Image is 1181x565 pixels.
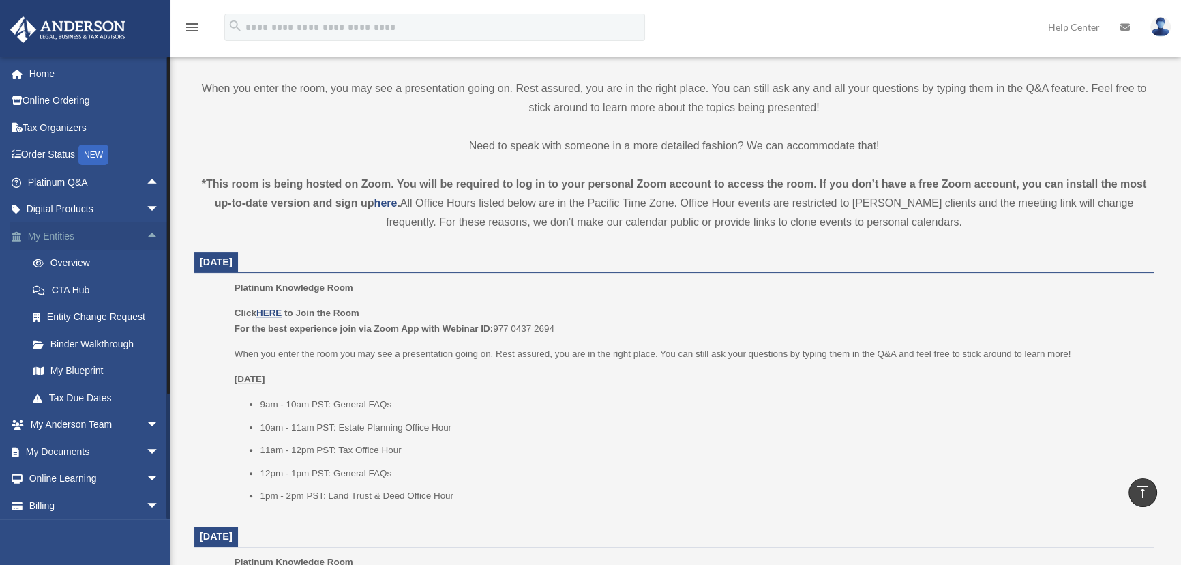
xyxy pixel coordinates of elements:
b: Click [235,308,284,318]
i: menu [184,19,200,35]
span: arrow_drop_down [146,196,173,224]
li: 12pm - 1pm PST: General FAQs [260,465,1144,482]
span: arrow_drop_up [146,222,173,250]
a: Platinum Q&Aarrow_drop_up [10,169,180,196]
li: 9am - 10am PST: General FAQs [260,396,1144,413]
span: arrow_drop_down [146,411,173,439]
a: vertical_align_top [1128,478,1157,507]
span: [DATE] [200,531,233,542]
a: Online Ordering [10,87,180,115]
a: CTA Hub [19,276,180,304]
a: Digital Productsarrow_drop_down [10,196,180,223]
a: Entity Change Request [19,304,180,331]
a: My Entitiesarrow_drop_up [10,222,180,250]
u: [DATE] [235,374,265,384]
i: search [228,18,243,33]
li: 11am - 12pm PST: Tax Office Hour [260,442,1144,459]
strong: *This room is being hosted on Zoom. You will be required to log in to your personal Zoom account ... [202,178,1146,209]
a: My Blueprint [19,358,180,385]
span: arrow_drop_down [146,465,173,493]
a: Online Learningarrow_drop_down [10,465,180,493]
a: Billingarrow_drop_down [10,492,180,519]
li: 10am - 11am PST: Estate Planning Office Hour [260,420,1144,436]
p: 977 0437 2694 [235,305,1144,337]
span: [DATE] [200,257,233,267]
a: My Documentsarrow_drop_down [10,438,180,465]
b: to Join the Room [284,308,359,318]
span: Platinum Knowledge Room [235,282,353,293]
p: When you enter the room you may see a presentation going on. Rest assured, you are in the right p... [235,346,1144,362]
span: arrow_drop_down [146,492,173,520]
a: Order StatusNEW [10,141,180,169]
strong: . [397,197,400,209]
a: menu [184,24,200,35]
a: Tax Due Dates [19,384,180,411]
a: Tax Organizers [10,114,180,141]
li: 1pm - 2pm PST: Land Trust & Deed Office Hour [260,488,1144,504]
a: HERE [256,308,282,318]
a: Home [10,60,180,87]
a: Binder Walkthrough [19,330,180,358]
p: When you enter the room, you may see a presentation going on. Rest assured, you are in the right ... [194,79,1154,117]
div: NEW [78,145,108,165]
div: All Office Hours listed below are in the Pacific Time Zone. Office Hour events are restricted to ... [194,175,1154,232]
a: here [374,197,398,209]
b: For the best experience join via Zoom App with Webinar ID: [235,323,493,334]
img: User Pic [1150,17,1171,37]
p: Need to speak with someone in a more detailed fashion? We can accommodate that! [194,136,1154,156]
a: My Anderson Teamarrow_drop_down [10,411,180,439]
img: Anderson Advisors Platinum Portal [6,16,130,43]
span: arrow_drop_up [146,169,173,197]
span: arrow_drop_down [146,438,173,466]
i: vertical_align_top [1135,484,1151,500]
a: Events Calendar [10,519,180,547]
a: Overview [19,250,180,277]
